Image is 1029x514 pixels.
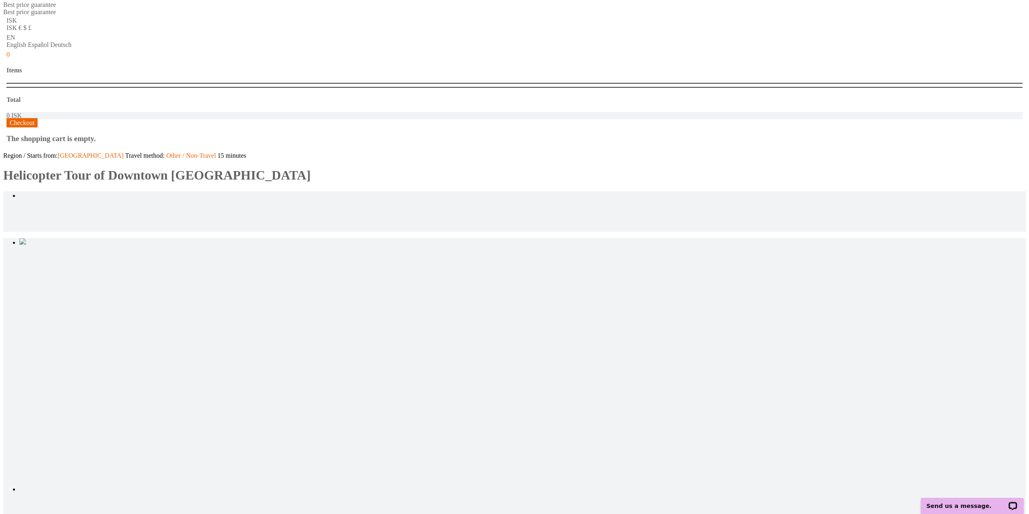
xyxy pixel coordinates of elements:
a: ISK [6,24,17,31]
a: £ [28,24,32,31]
span: 0 [6,51,10,58]
span: Region / Starts from: [3,152,125,159]
span: Best price guarantee [3,1,56,8]
div: 0 ISK [6,112,1023,119]
a: $ [23,24,27,31]
div: EN [3,33,1026,50]
iframe: LiveChat chat widget [915,489,1029,514]
a: Other / Non-Travel [165,152,216,159]
h1: Helicopter Tour of Downtown [GEOGRAPHIC_DATA] [3,168,1026,183]
a: [GEOGRAPHIC_DATA] [58,152,124,159]
h4: Items [6,67,1023,74]
a: € [19,24,22,31]
span: Best price guarantee [3,8,56,15]
h3: The shopping cart is empty. [6,134,1023,143]
h4: Total [6,96,1023,104]
img: USA_main_slider.jpg [19,238,26,245]
span: Travel method: [125,152,218,159]
span: ISK [6,17,17,24]
a: Deutsch [50,41,71,48]
a: English [6,41,26,48]
a: Checkout [6,118,38,127]
span: 15 minutes [218,152,246,159]
a: Español [28,41,49,48]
